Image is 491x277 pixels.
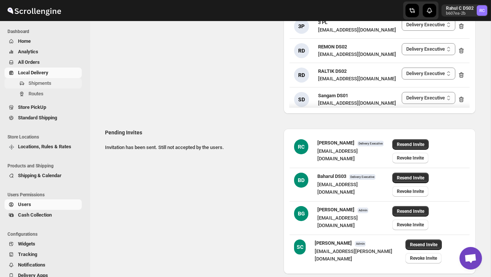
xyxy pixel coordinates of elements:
[397,222,424,228] span: Revoke Invite
[8,231,85,237] span: Configurations
[397,208,424,214] span: Resend Invite
[392,186,428,197] button: Revoke Invite
[392,173,429,183] button: Resend Invite
[477,5,487,16] span: Rahul C DS02
[5,142,82,152] button: Locations, Rules & Rates
[318,20,327,25] span: 3 PL
[5,210,82,220] button: Cash Collection
[441,5,488,17] button: User menu
[357,141,384,146] span: Delivery Executive
[105,129,278,136] h2: Pending Invites
[18,104,46,110] span: Store PickUp
[294,239,306,254] div: SC
[18,70,48,75] span: Local Delivery
[294,206,308,221] div: BG
[105,144,278,151] p: Invitation has been sent. Still not accepted by the users.
[8,134,85,140] span: Store Locations
[18,241,35,247] span: Widgets
[410,255,437,261] span: Revoke Invite
[317,181,392,196] div: [EMAIL_ADDRESS][DOMAIN_NAME]
[6,1,62,20] img: ScrollEngine
[5,249,82,260] button: Tracking
[446,5,474,11] p: Rahul C DS02
[317,148,392,163] div: [EMAIL_ADDRESS][DOMAIN_NAME]
[392,139,429,150] button: Resend Invite
[5,170,82,181] button: Shipping & Calendar
[315,248,405,263] div: [EMAIL_ADDRESS][PERSON_NAME][DOMAIN_NAME]
[5,239,82,249] button: Widgets
[318,75,396,83] div: [EMAIL_ADDRESS][DOMAIN_NAME]
[318,44,347,50] span: REMON DS02
[18,173,62,178] span: Shipping & Calendar
[397,175,424,181] span: Resend Invite
[18,38,31,44] span: Home
[18,262,45,268] span: Notifications
[317,140,354,146] span: [PERSON_NAME]
[8,163,85,169] span: Products and Shipping
[392,153,428,163] button: Revoke Invite
[357,208,368,213] span: Admin
[318,93,348,98] span: Sangam DS01
[5,36,82,47] button: Home
[5,199,82,210] button: Users
[8,29,85,35] span: Dashboard
[397,188,424,194] span: Revoke Invite
[18,251,37,257] span: Tracking
[410,242,437,248] span: Resend Invite
[318,99,396,107] div: [EMAIL_ADDRESS][DOMAIN_NAME]
[317,207,354,212] span: [PERSON_NAME]
[18,115,57,120] span: Standard Shipping
[18,212,52,218] span: Cash Collection
[479,8,485,13] text: RC
[5,78,82,89] button: Shipments
[18,144,71,149] span: Locations, Rules & Rates
[294,68,309,83] div: RD
[294,139,308,154] div: RC
[5,57,82,68] button: All Orders
[459,247,482,269] div: Open chat
[29,80,51,86] span: Shipments
[405,239,442,250] button: Resend Invite
[397,142,424,148] span: Resend Invite
[317,214,392,229] div: [EMAIL_ADDRESS][DOMAIN_NAME]
[18,202,31,207] span: Users
[29,91,44,96] span: Routes
[315,240,352,246] span: [PERSON_NAME]
[5,260,82,270] button: Notifications
[5,89,82,99] button: Routes
[294,43,309,58] div: RD
[18,49,38,54] span: Analytics
[294,173,308,188] div: BD
[446,11,474,16] p: b607ea-2b
[318,51,396,58] div: [EMAIL_ADDRESS][DOMAIN_NAME]
[294,92,309,107] div: SD
[5,47,82,57] button: Analytics
[392,206,429,217] button: Resend Invite
[318,26,396,34] div: [EMAIL_ADDRESS][DOMAIN_NAME]
[355,241,366,247] span: Admin
[397,155,424,161] span: Revoke Invite
[8,192,85,198] span: Users Permissions
[18,59,40,65] span: All Orders
[349,174,375,180] span: Delivery Executive
[318,68,347,74] span: RALTIK DS02
[392,220,428,230] button: Revoke Invite
[294,19,309,34] div: 3P
[317,173,346,179] span: Baharul DS03
[405,253,441,263] button: Revoke Invite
